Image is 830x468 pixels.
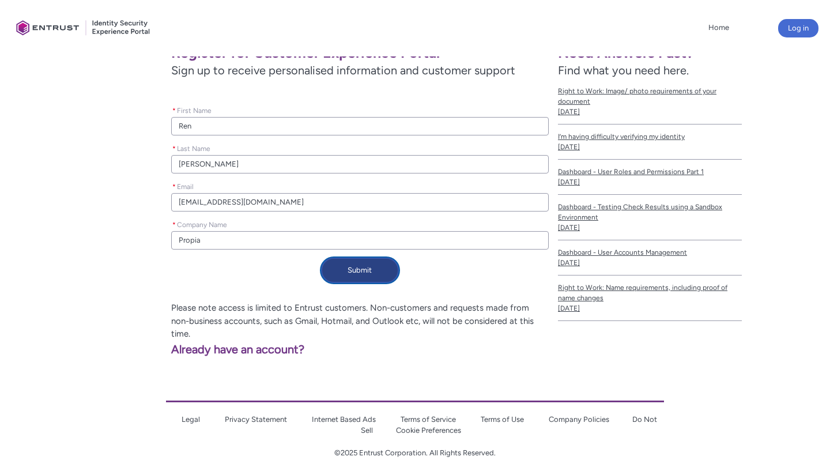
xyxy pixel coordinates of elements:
[558,275,742,321] a: Right to Work: Name requirements, including proof of name changes[DATE]
[558,240,742,275] a: Dashboard - User Accounts Management[DATE]
[558,304,580,312] lightning-formatted-date-time: [DATE]
[172,145,176,153] abbr: required
[558,202,742,222] span: Dashboard - Testing Check Results using a Sandbox Environment
[172,183,176,191] abbr: required
[401,415,456,424] a: Terms of Service
[558,195,742,240] a: Dashboard - Testing Check Results using a Sandbox Environment[DATE]
[558,108,580,116] lightning-formatted-date-time: [DATE]
[166,447,664,459] p: ©2025 Entrust Corporation. All Rights Reserved.
[481,415,524,424] a: Terms of Use
[625,201,830,468] iframe: Qualified Messenger
[172,221,176,229] abbr: required
[558,143,580,151] lightning-formatted-date-time: [DATE]
[558,63,689,77] span: Find what you need here.
[558,282,742,303] span: Right to Work: Name requirements, including proof of name changes
[558,79,742,124] a: Right to Work: Image/ photo requirements of your document[DATE]
[171,217,232,230] label: Company Name
[558,224,580,232] lightning-formatted-date-time: [DATE]
[172,107,176,115] abbr: required
[705,19,732,36] a: Home
[558,160,742,195] a: Dashboard - User Roles and Permissions Part 1[DATE]
[558,86,742,107] span: Right to Work: Image/ photo requirements of your document
[171,179,198,192] label: Email
[171,62,549,79] span: Sign up to receive personalised information and customer support
[558,124,742,160] a: I’m having difficulty verifying my identity[DATE]
[312,415,376,424] a: Internet Based Ads
[558,178,580,186] lightning-formatted-date-time: [DATE]
[225,415,287,424] a: Privacy Statement
[182,415,200,424] a: Legal
[558,259,580,267] lightning-formatted-date-time: [DATE]
[321,258,399,283] button: Submit
[558,131,742,142] span: I’m having difficulty verifying my identity
[171,103,216,116] label: First Name
[549,415,609,424] a: Company Policies
[396,426,461,435] a: Cookie Preferences
[9,301,549,341] p: Please note access is limited to Entrust customers. Non-customers and requests made from non-busi...
[558,247,742,258] span: Dashboard - User Accounts Management
[558,167,742,177] span: Dashboard - User Roles and Permissions Part 1
[171,141,215,154] label: Last Name
[9,342,304,356] a: Already have an account?
[778,19,818,37] button: Log in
